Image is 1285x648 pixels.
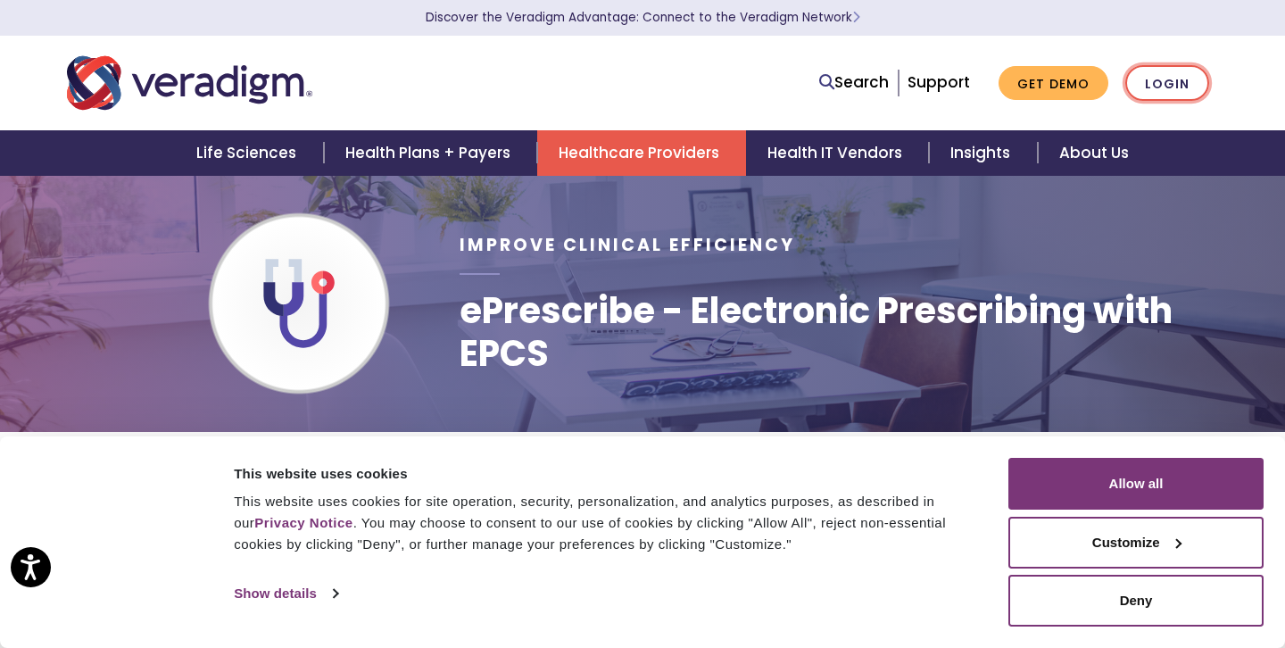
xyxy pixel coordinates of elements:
button: Allow all [1008,458,1264,510]
button: Customize [1008,517,1264,569]
span: Learn More [852,9,860,26]
div: This website uses cookies [234,463,988,485]
a: Get Demo [999,66,1108,101]
a: About Us [1038,130,1150,176]
span: Improve Clinical Efficiency [460,233,795,257]
a: Insights [929,130,1037,176]
a: Login [1125,65,1209,102]
div: This website uses cookies for site operation, security, personalization, and analytics purposes, ... [234,491,988,555]
a: Health Plans + Payers [324,130,537,176]
a: Life Sciences [175,130,323,176]
a: Discover the Veradigm Advantage: Connect to the Veradigm NetworkLearn More [426,9,860,26]
a: Privacy Notice [254,515,352,530]
h1: ePrescribe - Electronic Prescribing with EPCS [460,289,1218,375]
button: Deny [1008,575,1264,627]
a: Healthcare Providers [537,130,746,176]
a: Support [908,71,970,93]
img: Veradigm logo [67,54,312,112]
a: Show details [234,580,337,607]
a: Health IT Vendors [746,130,929,176]
a: Search [819,71,889,95]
